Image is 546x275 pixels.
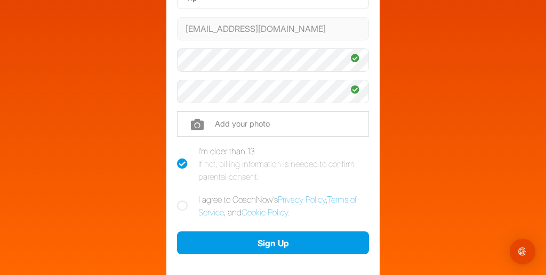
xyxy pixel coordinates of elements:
[177,17,369,40] input: Email
[510,239,535,264] div: Open Intercom Messenger
[198,145,369,183] div: I'm older than 13
[278,194,326,205] a: Privacy Policy
[177,231,369,254] button: Sign Up
[242,207,288,218] a: Cookie Policy
[177,193,369,219] label: I agree to CoachNow's , , and .
[198,157,369,183] div: If not, billing information is needed to confirm parental consent.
